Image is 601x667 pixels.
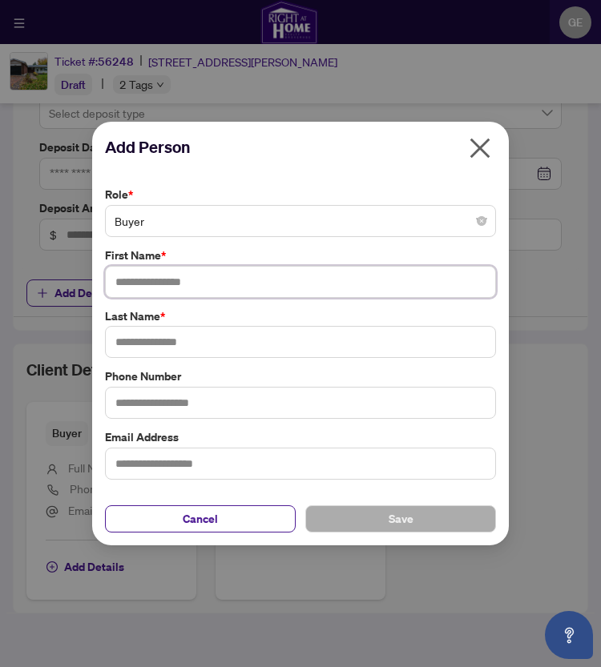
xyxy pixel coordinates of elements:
[305,505,496,532] button: Save
[105,368,496,385] label: Phone Number
[105,505,296,532] button: Cancel
[105,307,496,325] label: Last Name
[105,186,496,203] label: Role
[467,135,493,161] span: close
[115,206,486,236] span: Buyer
[477,216,486,226] span: close-circle
[183,506,218,532] span: Cancel
[105,428,496,446] label: Email Address
[105,247,496,264] label: First Name
[545,611,593,659] button: Open asap
[105,135,496,160] h2: Add Person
